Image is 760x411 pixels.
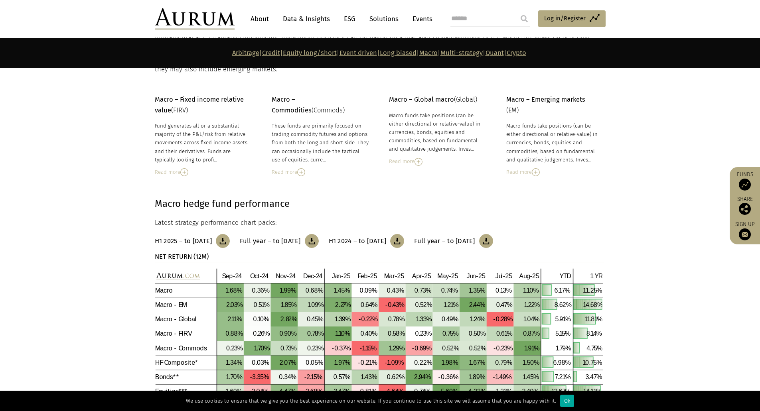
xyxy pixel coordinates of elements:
strong: NET RETURN (12M) [155,253,209,260]
h3: Full year – to [DATE] [240,237,300,245]
a: Funds [734,171,756,191]
h3: H1 2024 – to [DATE] [329,237,387,245]
p: Latest strategy performance chart packs: [155,218,604,228]
div: Read more [155,168,252,177]
strong: Macro – Commodities [272,96,312,114]
a: H1 2024 – to [DATE] [329,234,405,248]
a: Arbitrage [232,49,259,57]
a: Multi-strategy [440,49,483,57]
a: Event driven [340,49,377,57]
div: Fund generates all or a substantial majority of the P&L/risk from relative movements across fixed... [155,122,252,164]
div: These funds are primarily focused on trading commodity futures and options from both the long and... [272,122,369,164]
div: Macro funds take positions (can be either directional or relative-value) in currencies, bonds, eq... [389,111,486,153]
a: Full year – to [DATE] [414,234,493,248]
img: Read More [532,168,540,176]
a: Log in/Register [538,10,606,27]
a: Sign up [734,221,756,240]
p: (Global) [389,94,486,105]
h3: H1 2025 – to [DATE] [155,237,212,245]
strong: Macro – Emerging markets [506,96,585,103]
a: Equity long/short [283,49,337,57]
div: Read more [506,168,604,177]
img: Sign up to our newsletter [739,228,751,240]
img: Download Article [216,234,230,248]
p: (EM) [506,94,604,116]
img: Download Article [305,234,319,248]
img: Read More [297,168,305,176]
img: Download Article [479,234,493,248]
p: (Commods) [272,94,369,116]
a: Full year – to [DATE] [240,234,318,248]
a: Long biased [380,49,417,57]
strong: Macro – Fixed income relative value [155,96,244,114]
strong: Macro hedge fund performance [155,198,290,209]
div: Macro funds take positions (can be either directional or relative-value) in currencies, bonds, eq... [506,122,604,164]
span: Log in/Register [544,14,586,23]
p: (FIRV) [155,94,252,116]
a: Credit [262,49,280,57]
img: Download Article [390,234,404,248]
a: Data & Insights [279,12,334,26]
div: Share [734,197,756,215]
div: Read more [272,168,369,177]
strong: | | | | | | | | [232,49,526,57]
img: Read More [180,168,188,176]
a: Crypto [507,49,526,57]
h3: Full year – to [DATE] [414,237,475,245]
a: Macro [419,49,438,57]
img: Share this post [739,203,751,215]
a: H1 2025 – to [DATE] [155,234,230,248]
div: Read more [389,157,486,166]
img: Aurum [155,8,235,29]
div: Ok [560,395,574,407]
input: Submit [516,11,532,27]
img: Access Funds [739,179,751,191]
strong: Macro – Global macro [389,96,454,103]
a: Events [409,12,432,26]
a: Quant [486,49,504,57]
a: ESG [340,12,359,26]
a: About [247,12,273,26]
a: Solutions [365,12,403,26]
img: Read More [415,158,422,166]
